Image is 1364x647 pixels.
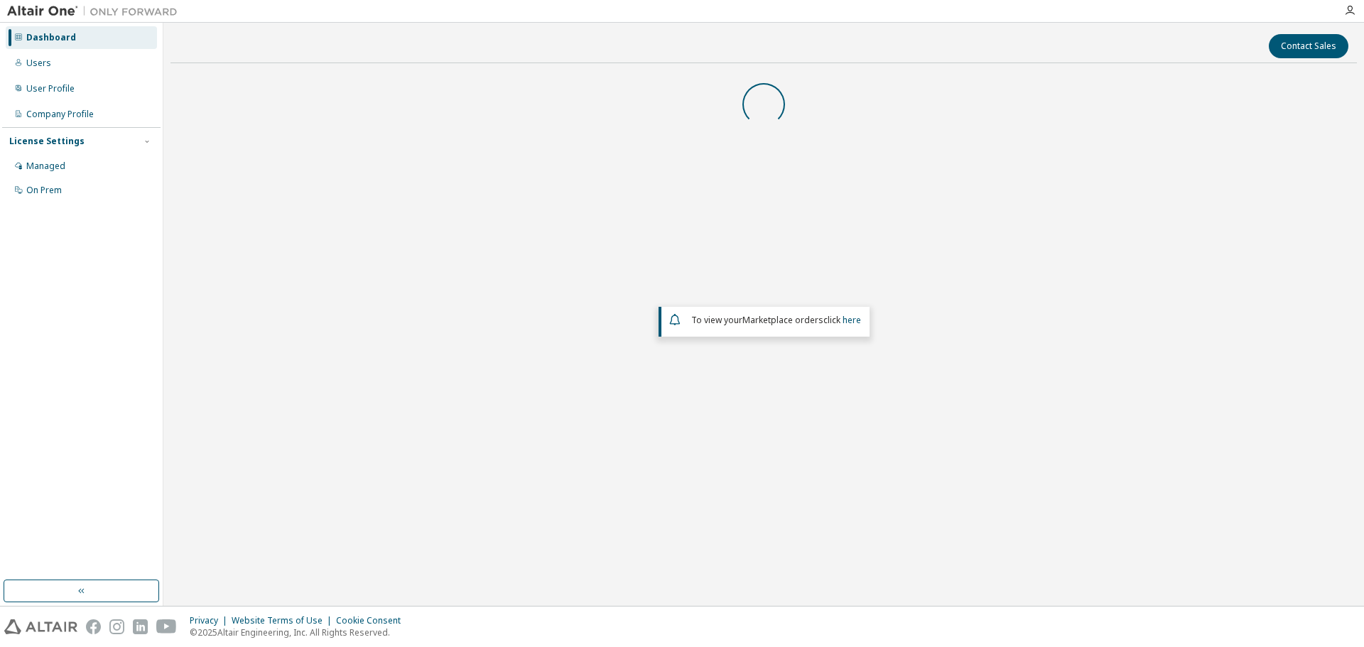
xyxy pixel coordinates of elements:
[232,615,336,626] div: Website Terms of Use
[742,314,823,326] em: Marketplace orders
[9,136,85,147] div: License Settings
[336,615,409,626] div: Cookie Consent
[26,32,76,43] div: Dashboard
[109,619,124,634] img: instagram.svg
[26,83,75,94] div: User Profile
[1269,34,1348,58] button: Contact Sales
[691,314,861,326] span: To view your click
[190,615,232,626] div: Privacy
[26,185,62,196] div: On Prem
[190,626,409,638] p: © 2025 Altair Engineering, Inc. All Rights Reserved.
[156,619,177,634] img: youtube.svg
[26,161,65,172] div: Managed
[843,314,861,326] a: here
[133,619,148,634] img: linkedin.svg
[86,619,101,634] img: facebook.svg
[4,619,77,634] img: altair_logo.svg
[26,109,94,120] div: Company Profile
[7,4,185,18] img: Altair One
[26,58,51,69] div: Users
